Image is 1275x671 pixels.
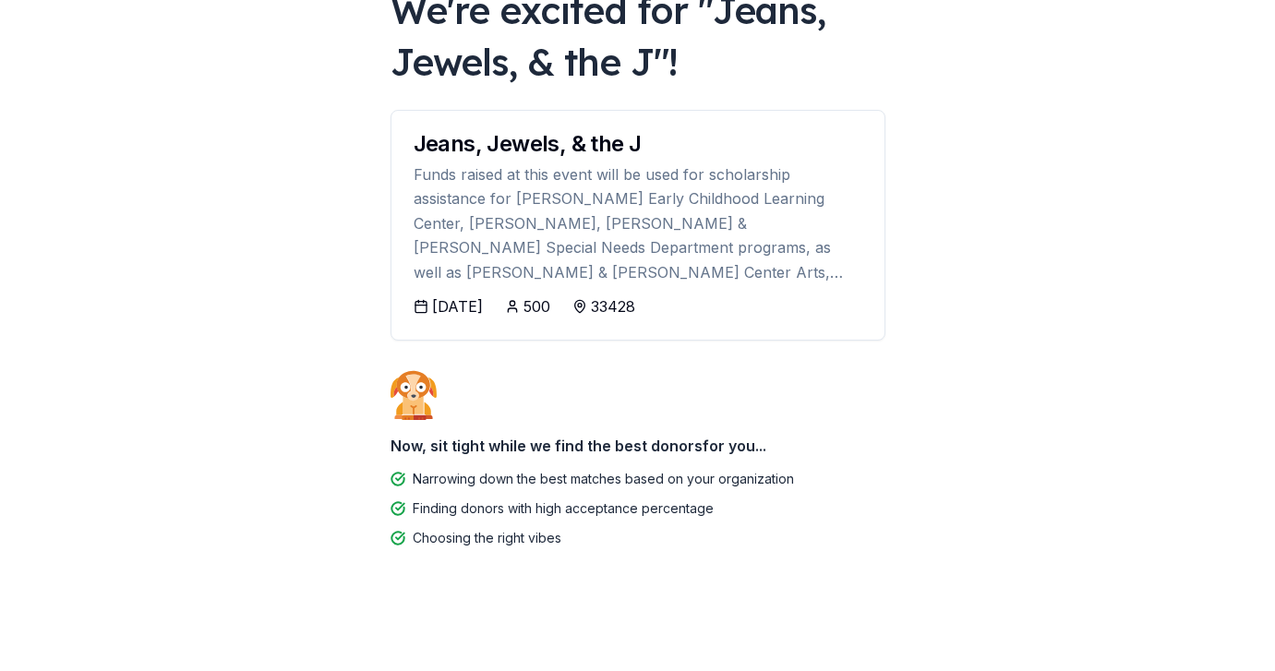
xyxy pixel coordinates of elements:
img: Dog waiting patiently [391,370,437,420]
div: Choosing the right vibes [413,527,561,549]
div: Now, sit tight while we find the best donors for you... [391,427,885,464]
div: 33428 [591,295,635,318]
div: Jeans, Jewels, & the J [414,133,862,155]
div: [DATE] [432,295,483,318]
div: Finding donors with high acceptance percentage [413,497,714,520]
div: Narrowing down the best matches based on your organization [413,468,794,490]
div: Funds raised at this event will be used for scholarship assistance for [PERSON_NAME] Early Childh... [414,162,862,284]
div: 500 [523,295,550,318]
